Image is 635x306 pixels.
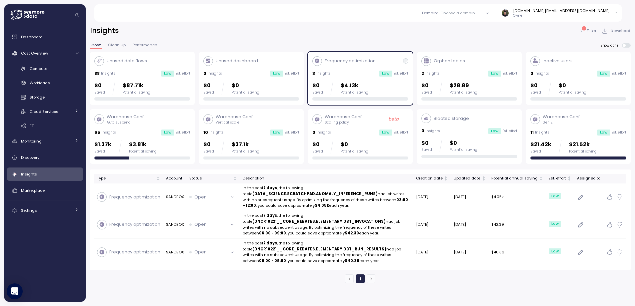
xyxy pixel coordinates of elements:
[513,13,610,18] p: Owner
[611,130,626,135] p: Est. effort
[549,221,561,227] div: Low
[345,258,359,263] strong: $40.36
[21,139,42,144] span: Monitoring
[243,197,408,208] strong: 03:00 - 12:00
[107,120,145,125] p: Auto suspend
[488,71,501,77] div: Low
[549,175,566,181] div: Est. effort
[189,247,237,257] button: Open
[312,81,323,90] p: $0
[422,10,438,16] p: Domain :
[543,114,581,120] p: Warehouse Conf.
[94,140,111,149] p: $1.37k
[161,71,174,77] div: Low
[543,58,573,64] p: Inactive users
[97,175,155,181] div: Type
[194,249,207,255] p: Open
[7,283,23,299] div: Open Intercom Messenger
[489,183,546,211] td: $4.05k
[7,135,83,148] a: Monitoring
[502,129,517,134] p: Est. effort
[393,130,408,135] p: Est. effort
[341,90,368,95] div: Potential saving
[7,106,83,117] a: Cloud Services
[208,71,222,76] p: Insights
[94,129,100,136] p: 65
[451,183,489,211] td: [DATE]
[315,203,329,208] strong: $4.05k
[7,120,83,131] a: ETL
[109,249,160,255] p: Frequency optimization
[189,220,237,229] button: Open
[187,174,240,183] th: StatusNot sorted
[587,28,597,34] p: Filter
[7,151,83,164] a: Discovery
[597,130,610,136] div: Low
[161,130,174,136] div: Low
[530,70,533,77] p: 0
[559,90,586,95] div: Potential saving
[21,171,37,177] span: Insights
[232,81,259,90] p: $0
[94,70,100,77] p: 88
[94,149,111,154] div: Saved
[597,71,610,77] div: Low
[502,9,509,16] img: 8a667c340b96c72f6b400081a025948b
[513,8,610,13] div: [DOMAIN_NAME][EMAIL_ADDRESS][DOMAIN_NAME]
[341,140,368,149] p: $0
[107,58,147,64] p: Unused data flows
[270,130,283,136] div: Low
[259,230,286,236] strong: 06:00 - 09:00
[108,43,126,47] span: Clean up
[123,81,150,90] p: $87.71k
[530,129,534,136] p: 11
[232,149,259,154] div: Potential saving
[21,208,37,213] span: Settings
[312,70,315,77] p: 3
[489,238,546,266] td: $40.36
[216,120,254,125] p: Vertical scale
[549,248,561,254] div: Low
[379,71,392,77] div: Low
[232,140,259,149] p: $37.1k
[30,95,45,100] span: Storage
[454,175,480,181] div: Updated date
[7,92,83,103] a: Storage
[156,176,160,181] div: Not sorted
[21,34,43,40] span: Dashboard
[341,81,368,90] p: $4.13k
[450,139,477,148] p: $0
[163,211,186,239] td: SANDBOX
[203,140,214,149] p: $0
[312,129,315,136] p: 0
[73,13,81,18] button: Collapse navigation
[413,174,451,183] th: Creation dateNot sorted
[203,129,208,136] p: 10
[7,63,83,74] a: Compute
[413,238,451,266] td: [DATE]
[535,71,549,76] p: Insights
[434,58,465,64] p: Orphan tables
[107,114,145,120] p: Warehouse Conf.
[284,130,299,135] p: Est. effort
[443,176,448,181] div: Not sorted
[325,58,376,64] p: Frequency optimization
[284,71,299,76] p: Est. effort
[489,211,546,239] td: $42.39
[263,185,277,190] strong: 7 days
[232,90,259,95] div: Potential saving
[101,71,115,76] p: Insights
[259,258,286,263] strong: 06:00 - 09:00
[546,174,574,183] th: Est. effortNot sorted
[502,71,517,76] p: Est. effort
[7,47,83,60] a: Cost Overview
[21,51,48,56] span: Cost Overview
[451,238,489,266] td: [DATE]
[421,148,432,152] div: Saved
[30,109,58,114] span: Cloud Services
[123,90,150,95] div: Potential saving
[94,90,105,95] div: Saved
[163,238,186,266] td: SANDBOX
[203,70,206,77] p: 0
[450,148,477,152] div: Potential saving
